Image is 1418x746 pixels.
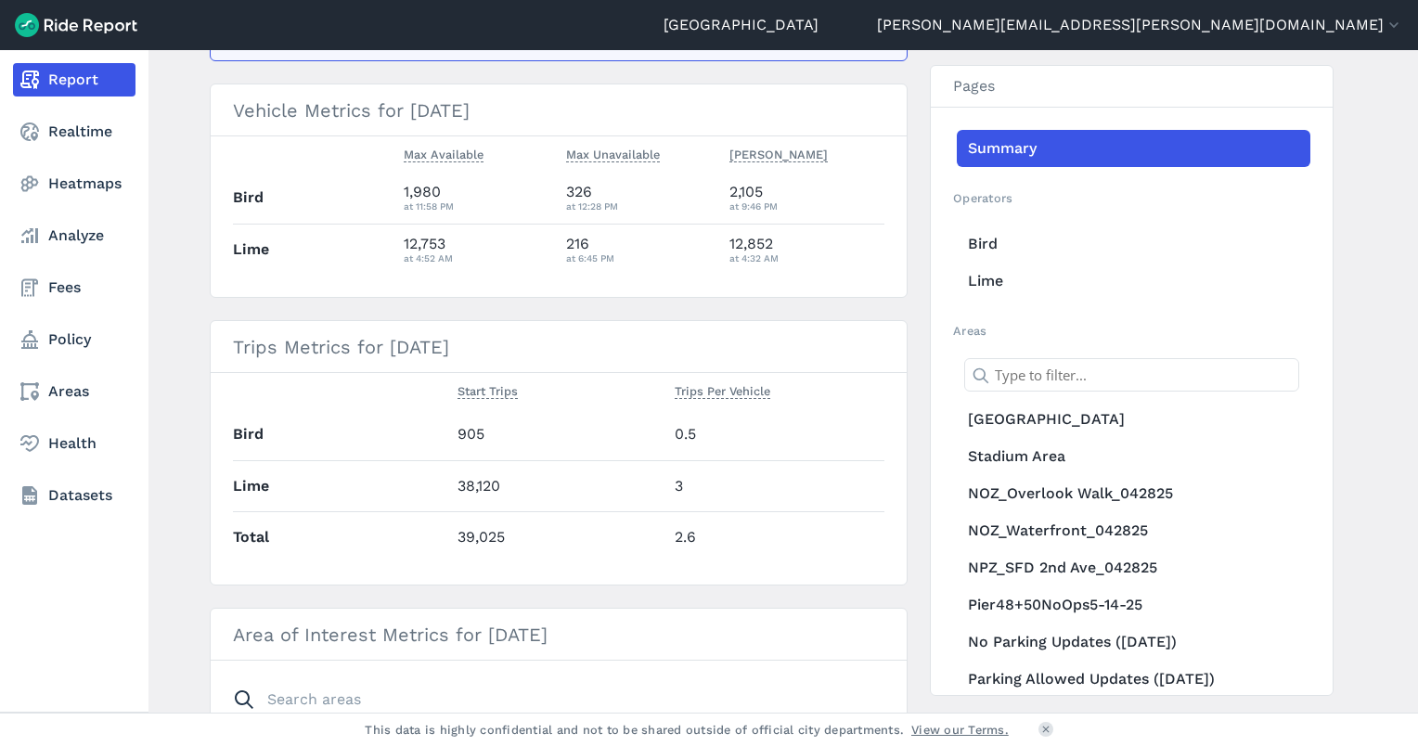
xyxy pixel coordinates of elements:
a: NOZ_Waterfront_042825 [957,512,1310,549]
h3: Area of Interest Metrics for [DATE] [211,609,907,661]
div: at 4:52 AM [404,250,552,266]
td: 0.5 [667,409,884,460]
div: 12,753 [404,233,552,266]
a: NPZ_SFD 2nd Ave_042825 [957,549,1310,586]
th: Bird [233,173,396,224]
a: Bird [957,225,1310,263]
td: 3 [667,460,884,511]
a: Pier48+50NoOps5-14-25 [957,586,1310,624]
a: No Parking Updates ([DATE]) [957,624,1310,661]
div: 1,980 [404,181,552,214]
span: Trips Per Vehicle [675,380,770,399]
a: Lime [957,263,1310,300]
div: 326 [566,181,715,214]
div: at 4:32 AM [729,250,885,266]
h3: Pages [931,66,1333,108]
a: Stadium Area [957,438,1310,475]
h3: Vehicle Metrics for [DATE] [211,84,907,136]
h3: Trips Metrics for [DATE] [211,321,907,373]
button: [PERSON_NAME] [729,144,828,166]
a: [GEOGRAPHIC_DATA] [664,14,819,36]
h2: Areas [953,322,1310,340]
a: [GEOGRAPHIC_DATA] [957,401,1310,438]
a: Areas [13,375,135,408]
div: at 6:45 PM [566,250,715,266]
div: at 12:28 PM [566,198,715,214]
td: 39,025 [450,511,667,562]
input: Type to filter... [964,358,1299,392]
button: Max Unavailable [566,144,660,166]
a: Realtime [13,115,135,148]
a: NOZ_Overlook Walk_042825 [957,475,1310,512]
a: Heatmaps [13,167,135,200]
a: Datasets [13,479,135,512]
th: Bird [233,409,450,460]
a: Analyze [13,219,135,252]
a: Fees [13,271,135,304]
td: 2.6 [667,511,884,562]
a: Parking Allowed Updates ([DATE]) [957,661,1310,698]
span: Max Available [404,144,483,162]
span: Max Unavailable [566,144,660,162]
button: [PERSON_NAME][EMAIL_ADDRESS][PERSON_NAME][DOMAIN_NAME] [877,14,1403,36]
a: View our Terms. [911,721,1009,739]
a: Report [13,63,135,96]
td: 38,120 [450,460,667,511]
div: at 9:46 PM [729,198,885,214]
div: at 11:58 PM [404,198,552,214]
th: Lime [233,460,450,511]
th: Total [233,511,450,562]
div: 12,852 [729,233,885,266]
a: Summary [957,130,1310,167]
h2: Operators [953,189,1310,207]
div: 2,105 [729,181,885,214]
span: Start Trips [458,380,518,399]
a: Health [13,427,135,460]
img: Ride Report [15,13,137,37]
button: Trips Per Vehicle [675,380,770,403]
td: 905 [450,409,667,460]
a: Policy [13,323,135,356]
th: Lime [233,224,396,275]
div: 216 [566,233,715,266]
button: Max Available [404,144,483,166]
button: Start Trips [458,380,518,403]
input: Search areas [222,683,873,716]
span: [PERSON_NAME] [729,144,828,162]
